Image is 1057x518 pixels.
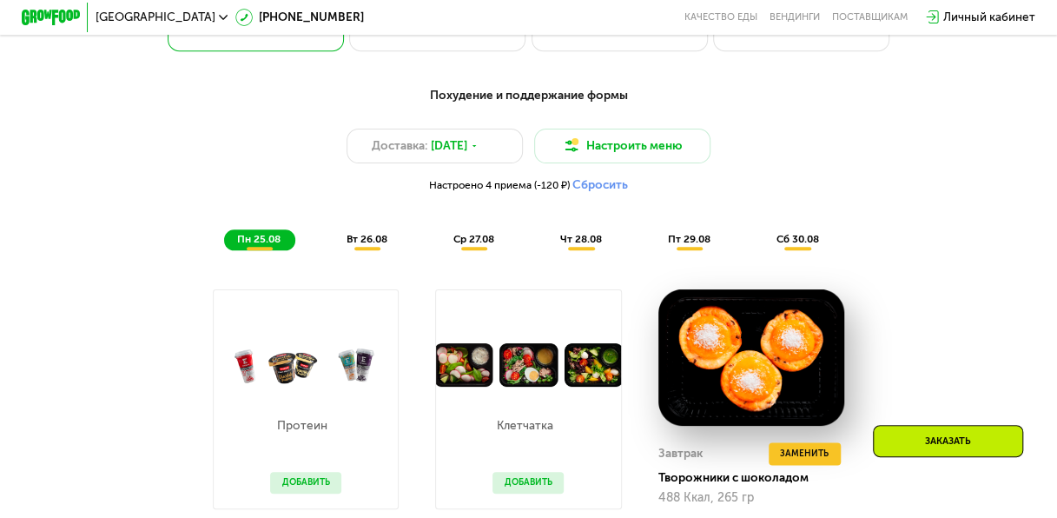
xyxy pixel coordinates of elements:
a: Качество еды [684,11,757,23]
div: поставщикам [831,11,907,23]
div: Заказать [873,425,1023,457]
div: Похудение и поддержание формы [94,86,963,104]
button: Настроить меню [534,129,710,164]
span: ср 27.08 [453,233,494,245]
span: Доставка: [372,137,427,155]
button: Добавить [492,472,564,494]
a: [PHONE_NUMBER] [235,9,364,26]
span: Настроено 4 приема (-120 ₽) [429,181,570,191]
span: пн 25.08 [237,233,281,245]
span: вт 26.08 [347,233,387,245]
span: чт 28.08 [560,233,602,245]
button: Заменить [769,442,841,464]
p: Клетчатка [492,420,557,432]
span: сб 30.08 [776,233,818,245]
button: Добавить [270,472,341,494]
div: Творожники с шоколадом [658,471,856,486]
p: Протеин [270,420,334,432]
button: Сбросить [572,178,628,193]
div: Личный кабинет [943,9,1035,26]
span: Заменить [780,447,829,462]
span: [DATE] [431,137,467,155]
a: Вендинги [770,11,820,23]
span: пт 29.08 [667,233,710,245]
div: 488 Ккал, 265 гр [658,491,844,505]
div: Завтрак [658,442,703,464]
span: [GEOGRAPHIC_DATA] [96,11,215,23]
